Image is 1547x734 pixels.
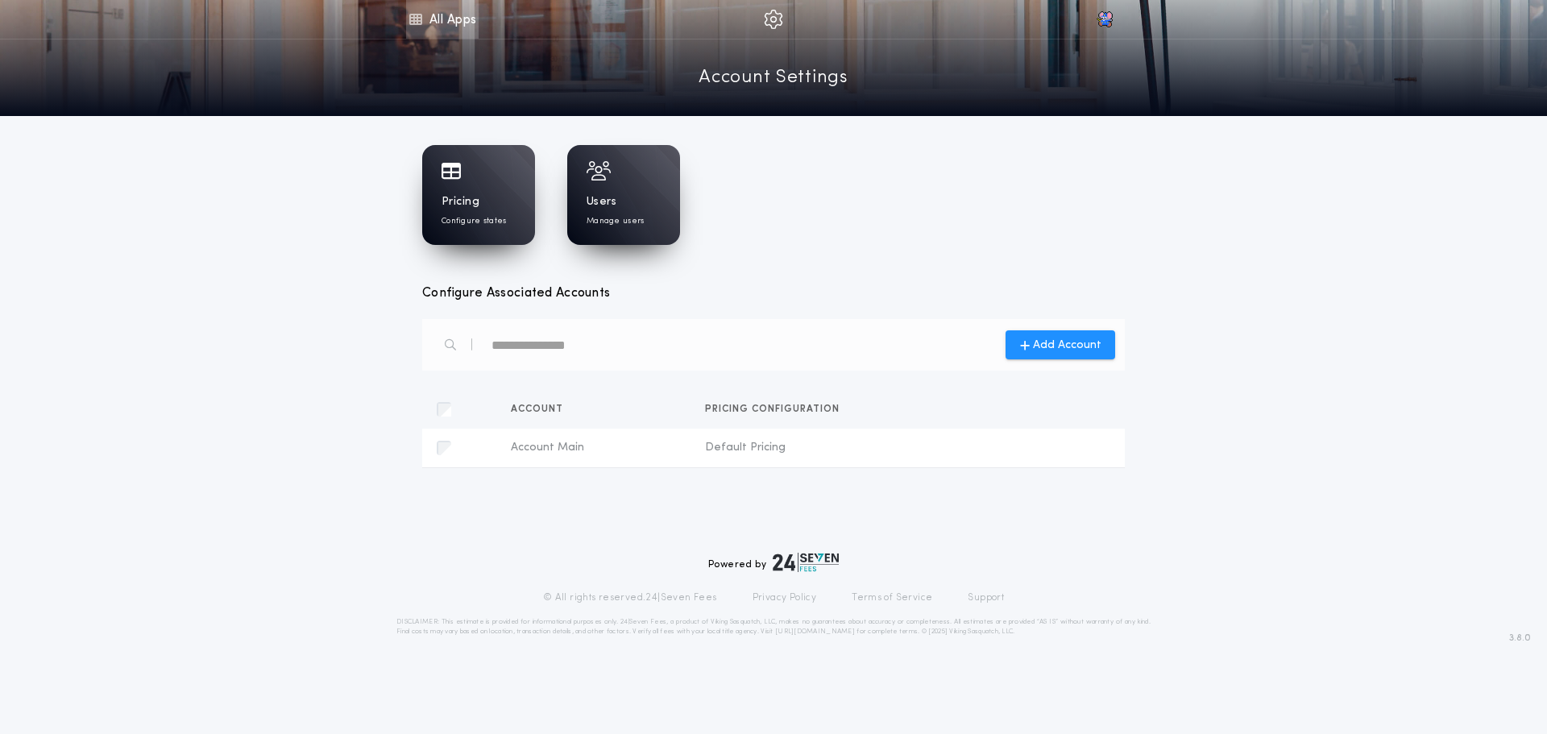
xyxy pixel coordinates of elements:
span: Add Account [1033,337,1101,354]
div: Powered by [708,553,839,572]
span: 3.8.0 [1509,631,1531,645]
button: Add Account [1006,330,1115,359]
a: UsersManage users [567,145,680,245]
a: PricingConfigure states [422,145,535,245]
span: Pricing configuration [705,404,846,414]
p: Manage users [587,215,644,227]
span: Default Pricing [705,440,1023,456]
a: Terms of Service [852,591,932,604]
a: Support [968,591,1004,604]
a: Privacy Policy [753,591,817,604]
p: © All rights reserved. 24|Seven Fees [543,591,717,604]
p: Configure states [442,215,507,227]
span: Account Main [511,440,679,456]
h3: Configure Associated Accounts [422,284,1125,303]
a: Account Settings [699,64,848,93]
a: [URL][DOMAIN_NAME] [775,628,855,635]
h1: Pricing [442,194,479,210]
img: logo [773,553,839,572]
p: DISCLAIMER: This estimate is provided for informational purposes only. 24|Seven Fees, a product o... [396,617,1151,637]
img: img [764,10,783,29]
span: Account [511,404,570,414]
h1: Users [587,194,616,210]
img: vs-icon [1097,11,1113,27]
